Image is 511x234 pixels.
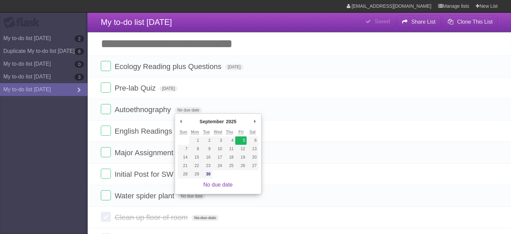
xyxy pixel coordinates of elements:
abbr: Thursday [226,130,233,135]
button: 7 [178,145,189,153]
b: 0 [75,61,84,68]
a: No due date [203,182,232,188]
button: 4 [224,136,235,145]
button: 13 [247,145,258,153]
span: Initial Post for SW Course [115,170,201,178]
button: 3 [212,136,224,145]
button: 22 [189,162,201,170]
button: 30 [201,170,212,178]
span: Pre-lab Quiz [115,84,157,92]
button: 19 [235,153,247,162]
button: 21 [178,162,189,170]
button: 20 [247,153,258,162]
label: Done [101,104,111,114]
button: 18 [224,153,235,162]
button: 28 [178,170,189,178]
button: 11 [224,145,235,153]
span: English Readings [115,127,174,135]
b: 3 [75,74,84,80]
label: Done [101,147,111,157]
label: Done [101,126,111,136]
div: 2025 [225,116,237,127]
label: Done [101,169,111,179]
span: Water spider plant [115,192,176,200]
button: 1 [189,136,201,145]
button: 8 [189,145,201,153]
button: Previous Month [178,116,184,127]
label: Done [101,82,111,93]
span: Clean up floor of room [115,213,189,222]
span: [DATE] [225,64,243,70]
button: 23 [201,162,212,170]
button: 12 [235,145,247,153]
abbr: Friday [239,130,244,135]
button: 26 [235,162,247,170]
button: 15 [189,153,201,162]
div: Flask [3,16,44,29]
button: Clone This List [442,16,498,28]
b: Clone This List [457,19,493,25]
span: No due date [175,107,202,113]
button: 5 [235,136,247,145]
abbr: Tuesday [203,130,210,135]
button: 9 [201,145,212,153]
div: September [199,116,225,127]
abbr: Saturday [249,130,256,135]
button: 27 [247,162,258,170]
button: 14 [178,153,189,162]
button: Next Month [252,116,258,127]
button: 24 [212,162,224,170]
abbr: Wednesday [214,130,222,135]
button: Share List [396,16,441,28]
button: 16 [201,153,212,162]
b: Share List [411,19,435,25]
label: Done [101,212,111,222]
b: 8 [75,48,84,55]
span: Autoethnography [115,105,173,114]
abbr: Monday [191,130,199,135]
abbr: Sunday [180,130,187,135]
span: No due date [178,193,205,199]
button: 29 [189,170,201,178]
label: Done [101,190,111,200]
button: 6 [247,136,258,145]
button: 2 [201,136,212,145]
button: 17 [212,153,224,162]
span: Major Assignment 1 [115,148,181,157]
label: Done [101,61,111,71]
b: 2 [75,35,84,42]
span: Ecology Reading plus Questions [115,62,223,71]
span: My to-do list [DATE] [101,18,172,27]
span: [DATE] [160,86,178,92]
button: 10 [212,145,224,153]
button: 25 [224,162,235,170]
b: Saved [375,19,390,24]
span: No due date [191,215,219,221]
